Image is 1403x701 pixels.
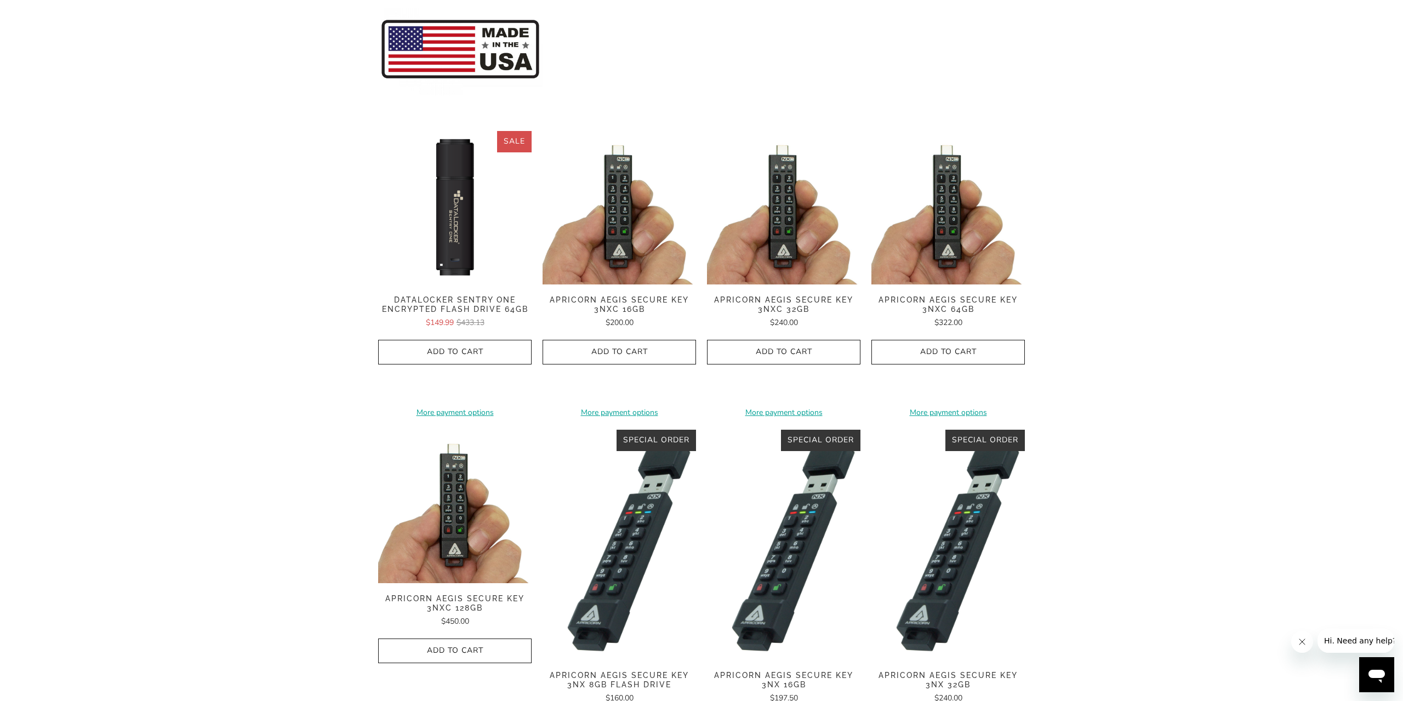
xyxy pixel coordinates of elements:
[871,131,1025,284] img: Apricorn Aegis Secure Key 3NXC 64GB - Trust Panda
[378,430,532,583] img: Apricorn Aegis Secure Key 3NXC 128GB
[390,646,520,656] span: Add to Cart
[1359,657,1394,692] iframe: Button to launch messaging window
[707,430,860,660] a: Apricorn Aegis Secure Key 3NX 16GB - Trust Panda Apricorn Aegis Secure Key 3NX 16GB - Trust Panda
[543,340,696,364] button: Add to Cart
[707,131,860,284] img: Apricorn Aegis Secure Key 3NXC 32GB - Trust Panda
[378,340,532,364] button: Add to Cart
[543,295,696,329] a: Apricorn Aegis Secure Key 3NXC 16GB $200.00
[770,317,798,328] span: $240.00
[871,295,1025,314] span: Apricorn Aegis Secure Key 3NXC 64GB
[707,340,860,364] button: Add to Cart
[871,340,1025,364] button: Add to Cart
[543,430,696,660] a: Apricorn Aegis Secure Key 3NX 8GB Flash Drive - Trust Panda Apricorn Aegis Secure Key 3NX 8GB Fla...
[871,407,1025,419] a: More payment options
[543,671,696,689] span: Apricorn Aegis Secure Key 3NX 8GB Flash Drive
[707,407,860,419] a: More payment options
[707,430,860,660] img: Apricorn Aegis Secure Key 3NX 16GB - Trust Panda
[543,295,696,314] span: Apricorn Aegis Secure Key 3NXC 16GB
[378,131,532,284] img: Datalocker Sentry One Encrypted Flash Drive 64GB - Trust Panda
[378,407,532,419] a: More payment options
[378,639,532,663] button: Add to Cart
[457,317,484,328] span: $433.13
[718,347,849,357] span: Add to Cart
[390,347,520,357] span: Add to Cart
[623,435,689,445] span: Special Order
[871,295,1025,329] a: Apricorn Aegis Secure Key 3NXC 64GB $322.00
[378,295,532,314] span: Datalocker Sentry One Encrypted Flash Drive 64GB
[606,317,634,328] span: $200.00
[543,430,696,660] img: Apricorn Aegis Secure Key 3NX 8GB Flash Drive - Trust Panda
[7,8,79,16] span: Hi. Need any help?
[378,594,532,613] span: Apricorn Aegis Secure Key 3NXC 128GB
[378,594,532,628] a: Apricorn Aegis Secure Key 3NXC 128GB $450.00
[871,671,1025,689] span: Apricorn Aegis Secure Key 3NX 32GB
[504,136,525,146] span: Sale
[426,317,454,328] span: $149.99
[883,347,1013,357] span: Add to Cart
[707,671,860,689] span: Apricorn Aegis Secure Key 3NX 16GB
[1291,631,1313,653] iframe: Close message
[934,317,962,328] span: $322.00
[952,435,1018,445] span: Special Order
[788,435,854,445] span: Special Order
[378,295,532,329] a: Datalocker Sentry One Encrypted Flash Drive 64GB $149.99$433.13
[543,131,696,284] img: Apricorn Aegis Secure Key 3NXC 16GB
[707,295,860,329] a: Apricorn Aegis Secure Key 3NXC 32GB $240.00
[1318,629,1394,653] iframe: Message from company
[871,430,1025,660] img: Apricorn Aegis Secure Key 3NX 32GB - Trust Panda
[441,616,469,626] span: $450.00
[707,295,860,314] span: Apricorn Aegis Secure Key 3NXC 32GB
[871,430,1025,660] a: Apricorn Aegis Secure Key 3NX 32GB - Trust Panda Apricorn Aegis Secure Key 3NX 32GB - Trust Panda
[554,347,685,357] span: Add to Cart
[543,407,696,419] a: More payment options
